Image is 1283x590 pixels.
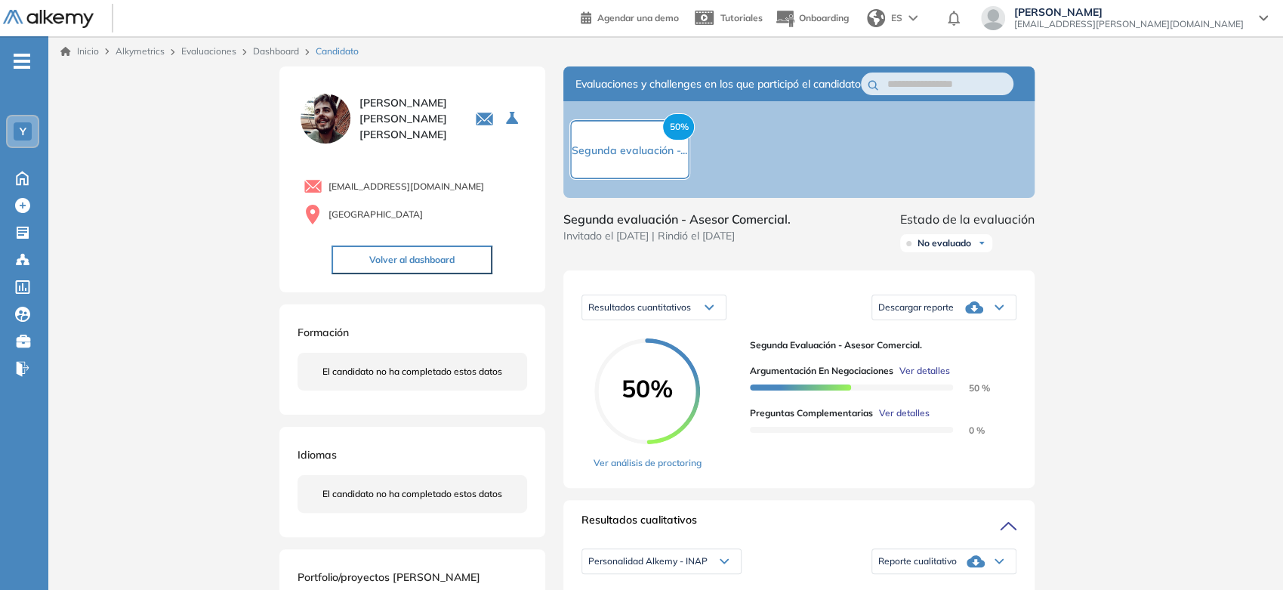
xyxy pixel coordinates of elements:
[588,301,691,313] span: Resultados cuantitativos
[60,45,99,58] a: Inicio
[878,301,954,314] span: Descargar reporte
[750,338,1004,352] span: Segunda evaluación - Asesor Comercial.
[500,105,527,132] button: Seleccione la evaluación activa
[1014,18,1244,30] span: [EMAIL_ADDRESS][PERSON_NAME][DOMAIN_NAME]
[878,555,957,567] span: Reporte cualitativo
[298,91,353,147] img: PROFILE_MENU_LOGO_USER
[977,239,986,248] img: Ícono de flecha
[359,95,457,143] span: [PERSON_NAME] [PERSON_NAME] [PERSON_NAME]
[581,512,697,536] span: Resultados cualitativos
[328,208,423,221] span: [GEOGRAPHIC_DATA]
[594,376,700,400] span: 50%
[253,45,299,57] a: Dashboard
[298,326,349,339] span: Formación
[316,45,359,58] span: Candidato
[588,555,708,567] span: Personalidad Alkemy - INAP
[581,8,679,26] a: Agendar una demo
[328,180,484,193] span: [EMAIL_ADDRESS][DOMAIN_NAME]
[750,406,873,420] span: Preguntas complementarias
[908,15,918,21] img: arrow
[575,76,861,92] span: Evaluaciones y challenges en los que participó el candidato
[597,12,679,23] span: Agendar una demo
[879,406,930,420] span: Ver detalles
[594,456,702,470] a: Ver análisis de proctoring
[298,570,480,584] span: Portfolio/proyectos [PERSON_NAME]
[891,11,902,25] span: ES
[20,125,26,137] span: Y
[1014,6,1244,18] span: [PERSON_NAME]
[900,210,1035,228] span: Estado de la evaluación
[14,60,30,63] i: -
[899,364,950,378] span: Ver detalles
[750,364,893,378] span: Argumentación en negociaciones
[116,45,165,57] span: Alkymetrics
[572,144,687,157] span: Segunda evaluación -...
[322,487,502,501] span: El candidato no ha completado estos datos
[720,12,763,23] span: Tutoriales
[951,382,990,394] span: 50 %
[662,113,695,141] span: 50%
[332,246,492,274] button: Volver al dashboard
[951,425,985,436] span: 0 %
[298,448,337,462] span: Idiomas
[181,45,236,57] a: Evaluaciones
[322,365,502,378] span: El candidato no ha completado estos datos
[3,10,94,29] img: Logo
[893,364,950,378] button: Ver detalles
[867,9,885,27] img: world
[799,12,849,23] span: Onboarding
[563,228,791,244] span: Invitado el [DATE] | Rindió el [DATE]
[873,406,930,420] button: Ver detalles
[918,237,971,249] span: No evaluado
[775,2,849,35] button: Onboarding
[563,210,791,228] span: Segunda evaluación - Asesor Comercial.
